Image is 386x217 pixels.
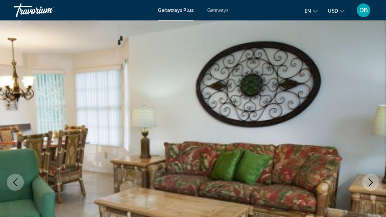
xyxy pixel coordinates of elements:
span: en [305,8,311,14]
span: DB [359,7,368,14]
button: Previous image [7,174,24,191]
iframe: Button to launch messaging window [359,190,381,212]
button: User Menu [355,3,372,17]
a: Travorium [14,3,151,17]
span: USD [328,8,338,14]
button: Next image [362,174,379,191]
button: Change language [305,6,318,16]
a: Getaways [207,7,229,13]
button: Change currency [328,6,344,16]
a: Getaways Plus [158,7,194,13]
